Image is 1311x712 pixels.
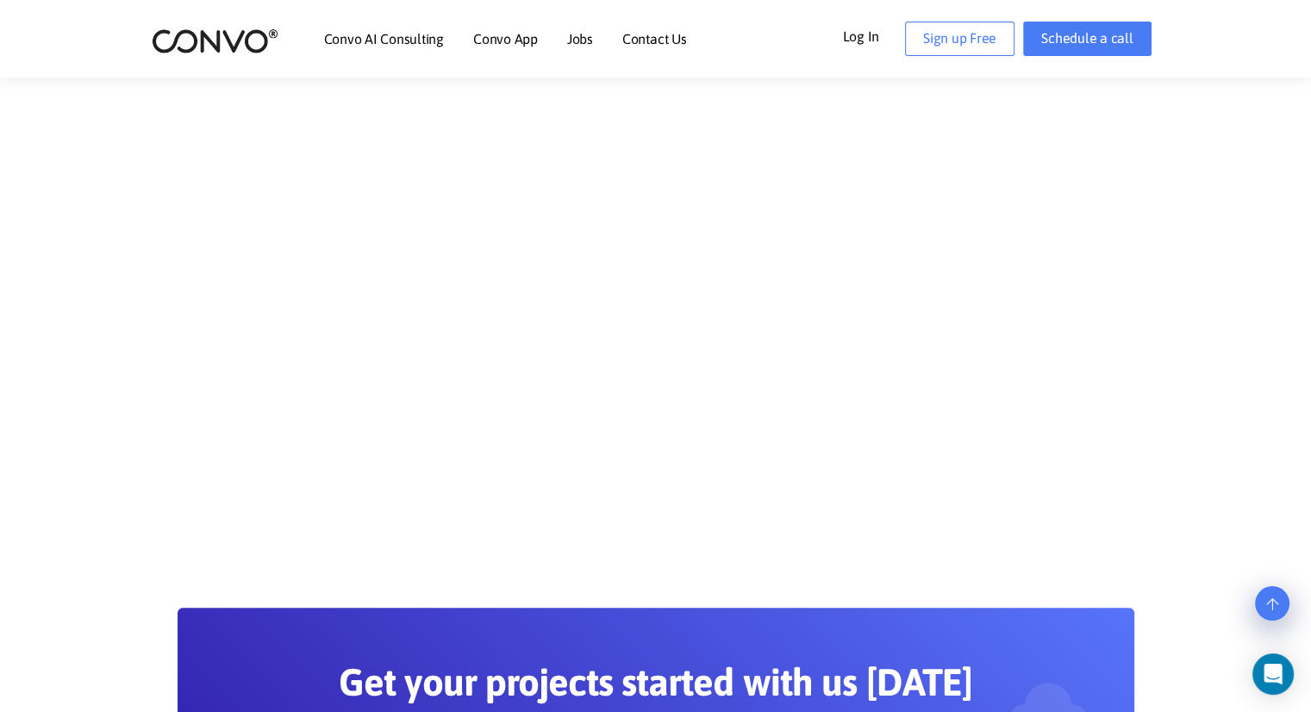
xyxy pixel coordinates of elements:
div: Open Intercom Messenger [1252,653,1294,695]
a: Convo App [473,32,538,46]
a: Sign up Free [905,22,1014,56]
a: Log In [842,22,905,49]
a: Jobs [567,32,593,46]
img: logo_2.png [152,28,278,54]
a: Convo AI Consulting [324,32,444,46]
a: Schedule a call [1023,22,1151,56]
a: Contact Us [622,32,687,46]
